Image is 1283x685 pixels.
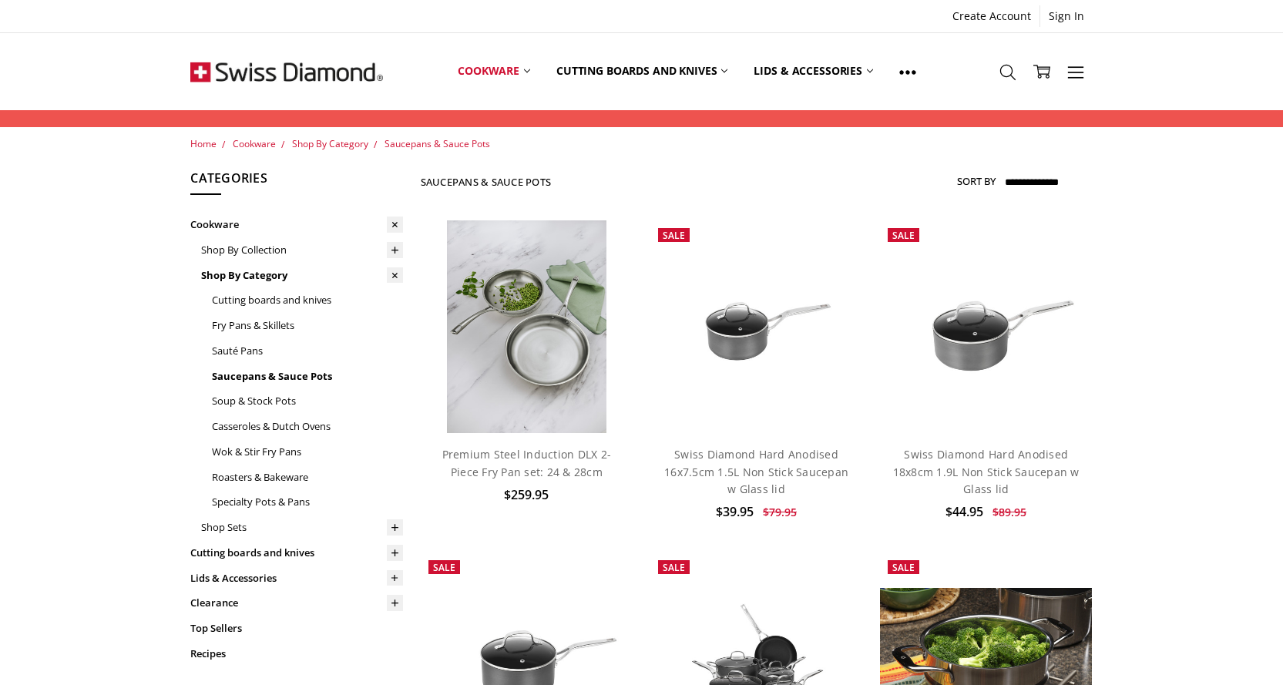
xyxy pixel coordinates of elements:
[233,137,276,150] a: Cookware
[190,137,217,150] a: Home
[212,338,403,364] a: Sauté Pans
[212,287,403,313] a: Cutting boards and knives
[650,256,863,398] img: Swiss Diamond Hard Anodised 16x7.5cm 1.5L Non Stick Saucepan w Glass lid
[212,439,403,465] a: Wok & Stir Fry Pans
[212,414,403,439] a: Casseroles & Dutch Ovens
[880,256,1093,398] img: Swiss Diamond Hard Anodised 18x8cm 1.9L Non Stick Saucepan w Glass lid
[292,137,368,150] a: Shop By Category
[212,465,403,490] a: Roasters & Bakeware
[445,37,543,106] a: Cookware
[1040,5,1093,27] a: Sign In
[957,169,996,193] label: Sort By
[212,388,403,414] a: Soup & Stock Pots
[447,220,606,433] img: Premium steel DLX 2pc fry pan set (28 and 24cm) life style shot
[442,447,612,478] a: Premium Steel Induction DLX 2-Piece Fry Pan set: 24 & 28cm
[433,561,455,574] span: Sale
[763,505,797,519] span: $79.95
[212,313,403,338] a: Fry Pans & Skillets
[190,566,403,591] a: Lids & Accessories
[421,220,633,433] a: Premium steel DLX 2pc fry pan set (28 and 24cm) life style shot
[212,364,403,389] a: Saucepans & Sauce Pots
[650,220,863,433] a: Swiss Diamond Hard Anodised 16x7.5cm 1.5L Non Stick Saucepan w Glass lid
[992,505,1026,519] span: $89.95
[886,37,929,106] a: Show All
[944,5,1039,27] a: Create Account
[201,263,403,288] a: Shop By Category
[892,561,915,574] span: Sale
[190,540,403,566] a: Cutting boards and knives
[663,561,685,574] span: Sale
[880,220,1093,433] a: Swiss Diamond Hard Anodised 18x8cm 1.9L Non Stick Saucepan w Glass lid
[212,489,403,515] a: Specialty Pots & Pans
[190,616,403,641] a: Top Sellers
[385,137,490,150] a: Saucepans & Sauce Pots
[741,37,885,106] a: Lids & Accessories
[664,447,848,496] a: Swiss Diamond Hard Anodised 16x7.5cm 1.5L Non Stick Saucepan w Glass lid
[201,237,403,263] a: Shop By Collection
[201,515,403,540] a: Shop Sets
[663,229,685,242] span: Sale
[190,212,403,237] a: Cookware
[543,37,741,106] a: Cutting boards and knives
[893,447,1080,496] a: Swiss Diamond Hard Anodised 18x8cm 1.9L Non Stick Saucepan w Glass lid
[421,176,552,188] h1: Saucepans & Sauce Pots
[945,503,983,520] span: $44.95
[504,486,549,503] span: $259.95
[190,169,403,195] h5: Categories
[190,590,403,616] a: Clearance
[716,503,754,520] span: $39.95
[190,641,403,667] a: Recipes
[892,229,915,242] span: Sale
[190,33,383,110] img: Free Shipping On Every Order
